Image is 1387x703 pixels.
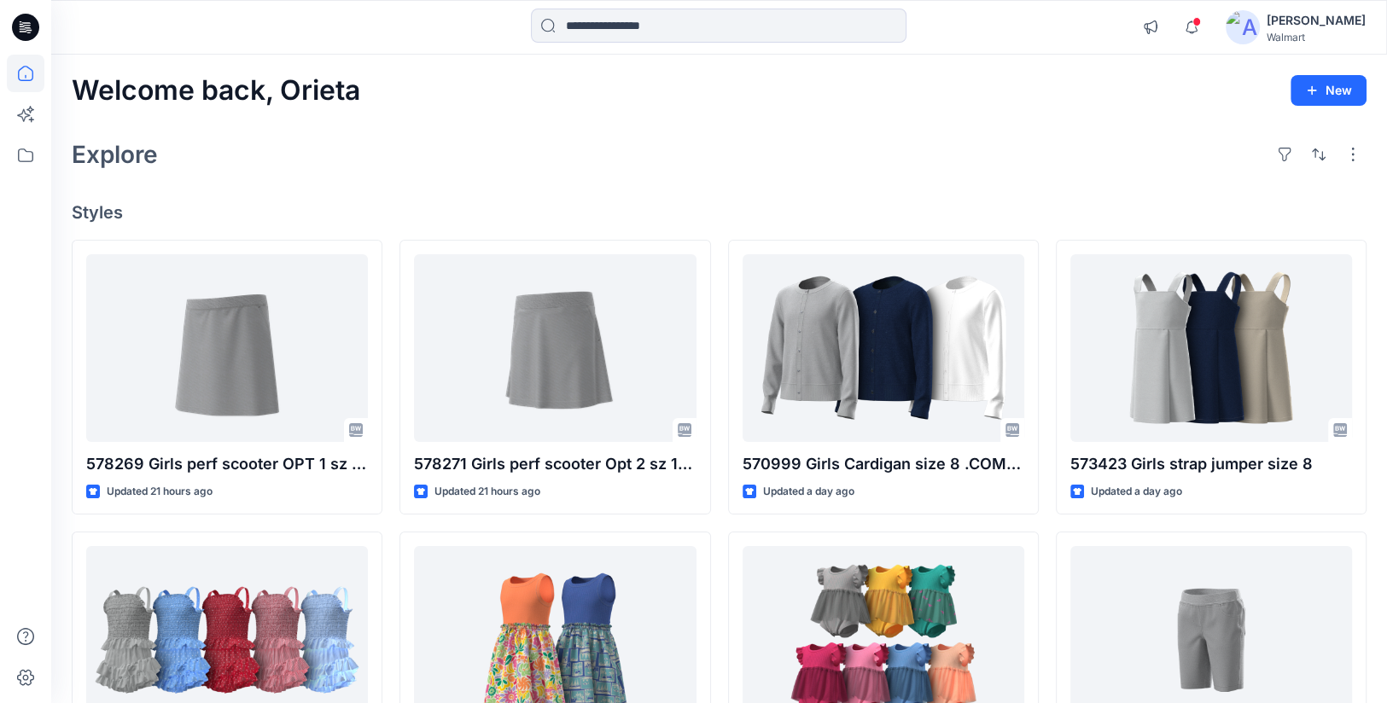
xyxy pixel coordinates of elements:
h2: Explore [72,141,158,168]
div: [PERSON_NAME] [1267,10,1366,31]
p: Updated a day ago [763,483,854,501]
a: 573423 Girls strap jumper size 8 [1070,254,1352,442]
p: 573423 Girls strap jumper size 8 [1070,452,1352,476]
button: New [1291,75,1367,106]
p: Updated 21 hours ago [107,483,213,501]
p: Updated 21 hours ago [434,483,540,501]
h4: Styles [72,202,1367,223]
h2: Welcome back, Orieta [72,75,360,107]
p: 578269 Girls perf scooter OPT 1 sz 12P [86,452,368,476]
a: 578269 Girls perf scooter OPT 1 sz 12P [86,254,368,442]
a: 570999 Girls Cardigan size 8 .COM ONLY [743,254,1024,442]
p: Updated a day ago [1091,483,1182,501]
img: avatar [1226,10,1260,44]
p: 578271 Girls perf scooter Opt 2 sz 12P [414,452,696,476]
p: 570999 Girls Cardigan size 8 .COM ONLY [743,452,1024,476]
div: Walmart [1267,31,1366,44]
a: 578271 Girls perf scooter Opt 2 sz 12P [414,254,696,442]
